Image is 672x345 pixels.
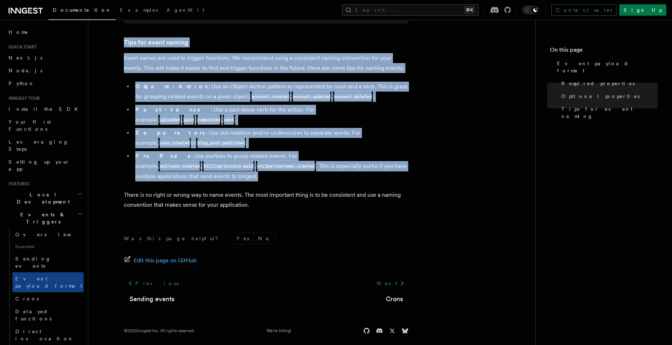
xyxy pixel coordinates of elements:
button: Toggle dark mode [523,6,540,14]
strong: Past-tense [135,106,211,113]
span: Delayed functions [15,309,52,321]
a: Optional properties [558,90,658,103]
strong: Separators [135,129,206,136]
code: account.created [250,94,290,100]
li: : Use an Object-Action pattern as represented by noun and a verb. This is great for grouping rela... [133,82,409,102]
span: Required properties [561,80,635,87]
span: Inngest tour [6,96,40,101]
span: Local Development [6,191,78,205]
button: Yes [232,233,253,244]
li: : Use dot-notation and/or underscores to separate words. For example, or . [133,128,409,148]
button: Search...⌘K [342,4,479,16]
button: Local Development [6,188,84,208]
span: Node.js [9,68,42,73]
span: Events & Triggers [6,211,78,225]
span: Event payload format [557,60,658,74]
a: Sending events [130,294,174,304]
kbd: ⌘K [464,6,474,14]
a: Sending events [12,252,84,272]
span: Direct invocation [15,329,74,341]
span: Sending events [15,256,51,269]
span: Next.js [9,55,42,61]
a: Crons [386,294,403,304]
a: Event payload format [12,272,84,292]
a: Next.js [6,51,84,64]
span: Your first Functions [9,119,51,132]
a: Tips for event naming [558,103,658,123]
button: No [254,233,275,244]
a: Direct invocation [12,325,84,345]
span: Home [9,29,28,36]
h4: On this page [550,46,658,57]
a: Install the SDK [6,103,84,115]
span: Examples [120,7,158,13]
code: completed [196,117,221,123]
span: AgentKit [167,7,204,13]
span: Install the SDK [9,106,82,112]
code: account.updated [292,94,331,100]
code: uploaded [158,117,181,123]
a: Tips for event naming [124,37,188,47]
a: Required properties [558,77,658,90]
a: Leveraging Steps [6,135,84,155]
code: sent [223,117,235,123]
span: Python [9,81,35,86]
a: Delayed functions [12,305,84,325]
a: Setting up your app [6,155,84,175]
span: Event payload format [15,276,82,289]
code: user.created [158,140,191,146]
p: There is no right or wrong way to name events. The most important thing is to be consistent and u... [124,190,409,210]
span: Documentation [53,7,111,13]
span: Edit this page on GitHub [134,256,197,266]
a: Python [6,77,84,90]
a: Documentation [48,2,116,20]
code: account.deleted [333,94,373,100]
span: Leveraging Steps [9,139,69,152]
code: blog_post.published [196,140,246,146]
a: Examples [116,2,162,19]
span: Tips for event naming [561,105,658,120]
strong: Prefixes [135,153,191,159]
a: Home [6,26,84,38]
span: Setting up your app [9,159,70,172]
a: AgentKit [162,2,209,19]
code: stripe/customer.created [256,163,316,169]
a: Overview [12,228,84,241]
a: Crons [12,292,84,305]
a: Edit this page on GitHub [124,256,197,266]
li: : Use prefixes to group related events. For example, , , . This is especially useful if you have ... [133,151,409,181]
a: Next [373,277,409,290]
a: Event payload format [554,57,658,77]
p: Was this page helpful? [124,235,223,242]
span: Overview [15,232,89,237]
span: Features [6,181,30,187]
a: Previous [124,277,183,290]
div: © 2025 Inngest Inc. All rights reserved. [124,328,195,334]
a: We're hiring! [267,328,291,334]
strong: Object-Action [135,83,209,90]
code: api/user.created [158,163,201,169]
p: Event names are used to trigger functions. We recommend using a consistent naming convention for ... [124,53,409,73]
a: Node.js [6,64,84,77]
span: Essentials [12,241,84,252]
li: : Use a past-tense verb for the action. For example, , , , . [133,105,409,125]
button: Events & Triggers [6,208,84,228]
a: Your first Functions [6,115,84,135]
span: Quick start [6,44,37,50]
code: billing/invoice.paid [202,163,254,169]
code: paid [182,117,195,123]
span: Optional properties [561,93,640,100]
span: Crons [15,296,39,302]
a: Contact sales [551,4,616,16]
a: Sign Up [619,4,666,16]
